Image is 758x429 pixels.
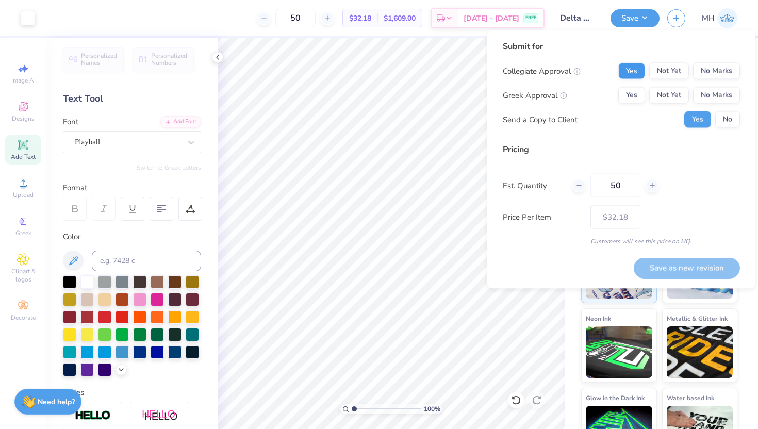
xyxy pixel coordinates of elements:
input: – – [275,9,316,27]
img: Stroke [75,410,111,422]
span: Clipart & logos [5,267,41,284]
span: MH [702,12,715,24]
span: 100 % [424,404,440,414]
label: Font [63,116,78,128]
span: Greek [15,229,31,237]
div: Collegiate Approval [503,65,581,77]
button: Not Yet [649,63,689,79]
button: Not Yet [649,87,689,104]
div: Greek Approval [503,89,567,101]
img: Shadow [142,409,178,422]
button: No Marks [693,87,740,104]
span: FREE [525,14,536,22]
input: Untitled Design [552,8,603,28]
span: [DATE] - [DATE] [464,13,519,24]
span: Personalized Numbers [151,52,188,67]
strong: Need help? [38,397,75,407]
span: $1,609.00 [384,13,416,24]
label: Price Per Item [503,211,583,223]
span: Designs [12,114,35,123]
button: Yes [618,63,645,79]
button: No Marks [693,63,740,79]
div: Add Font [160,116,201,128]
button: Yes [618,87,645,104]
span: Upload [13,191,34,199]
a: MH [702,8,737,28]
span: Add Text [11,153,36,161]
span: Water based Ink [667,392,714,403]
span: $32.18 [349,13,371,24]
button: No [715,111,740,128]
img: Neon Ink [586,326,652,378]
span: Neon Ink [586,313,611,324]
label: Est. Quantity [503,179,564,191]
div: Format [63,182,202,194]
span: Personalized Names [81,52,118,67]
button: Switch to Greek Letters [137,163,201,172]
input: e.g. 7428 c [92,251,201,271]
button: Save [611,9,660,27]
input: – – [590,174,640,197]
button: Yes [684,111,711,128]
div: Styles [63,387,201,399]
div: Submit for [503,40,740,53]
div: Color [63,231,201,243]
div: Text Tool [63,92,201,106]
div: Customers will see this price on HQ. [503,237,740,246]
span: Metallic & Glitter Ink [667,313,728,324]
span: Image AI [11,76,36,85]
div: Pricing [503,143,740,156]
div: Send a Copy to Client [503,113,578,125]
span: Glow in the Dark Ink [586,392,645,403]
img: Mia Halldorson [717,8,737,28]
img: Metallic & Glitter Ink [667,326,733,378]
span: Decorate [11,313,36,322]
